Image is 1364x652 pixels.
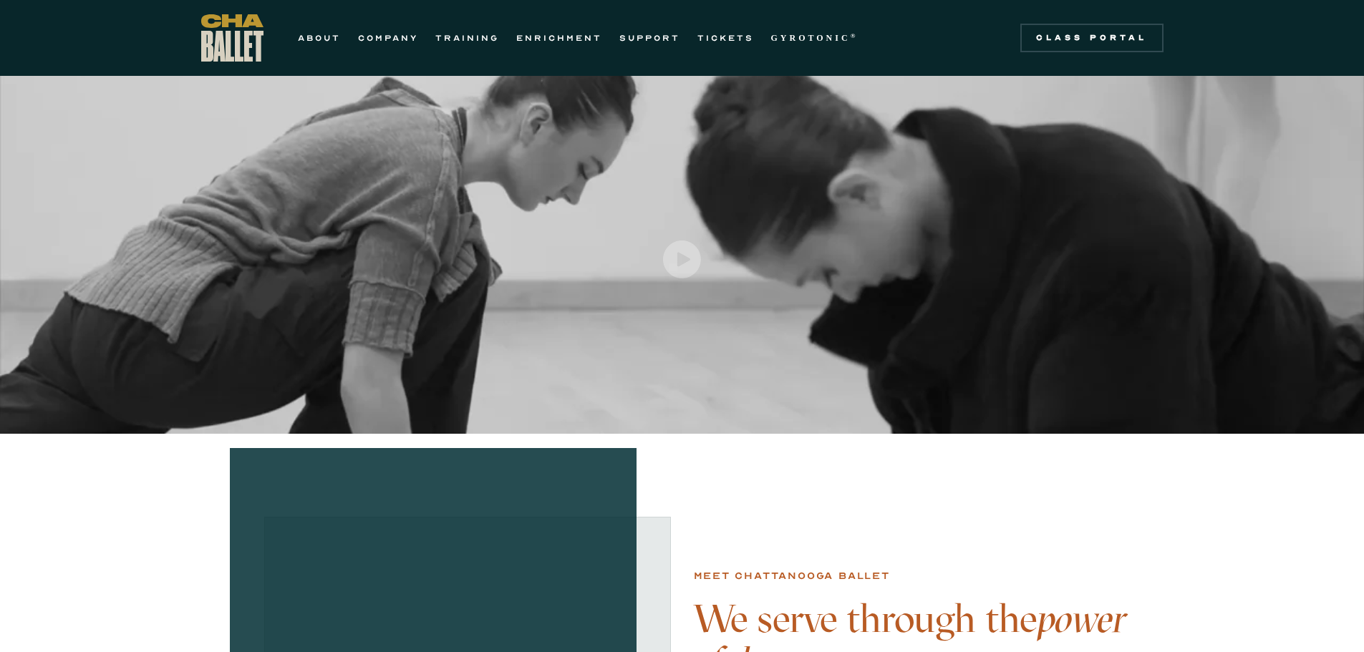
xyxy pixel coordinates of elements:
a: ABOUT [298,29,341,47]
a: TICKETS [697,29,754,47]
a: ENRICHMENT [516,29,602,47]
a: TRAINING [435,29,499,47]
div: Class Portal [1029,32,1155,44]
a: GYROTONIC® [771,29,858,47]
a: COMPANY [358,29,418,47]
a: home [201,14,263,62]
div: Meet chattanooga ballet [694,568,890,585]
a: SUPPORT [619,29,680,47]
strong: GYROTONIC [771,33,851,43]
a: Class Portal [1020,24,1164,52]
sup: ® [851,32,858,39]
